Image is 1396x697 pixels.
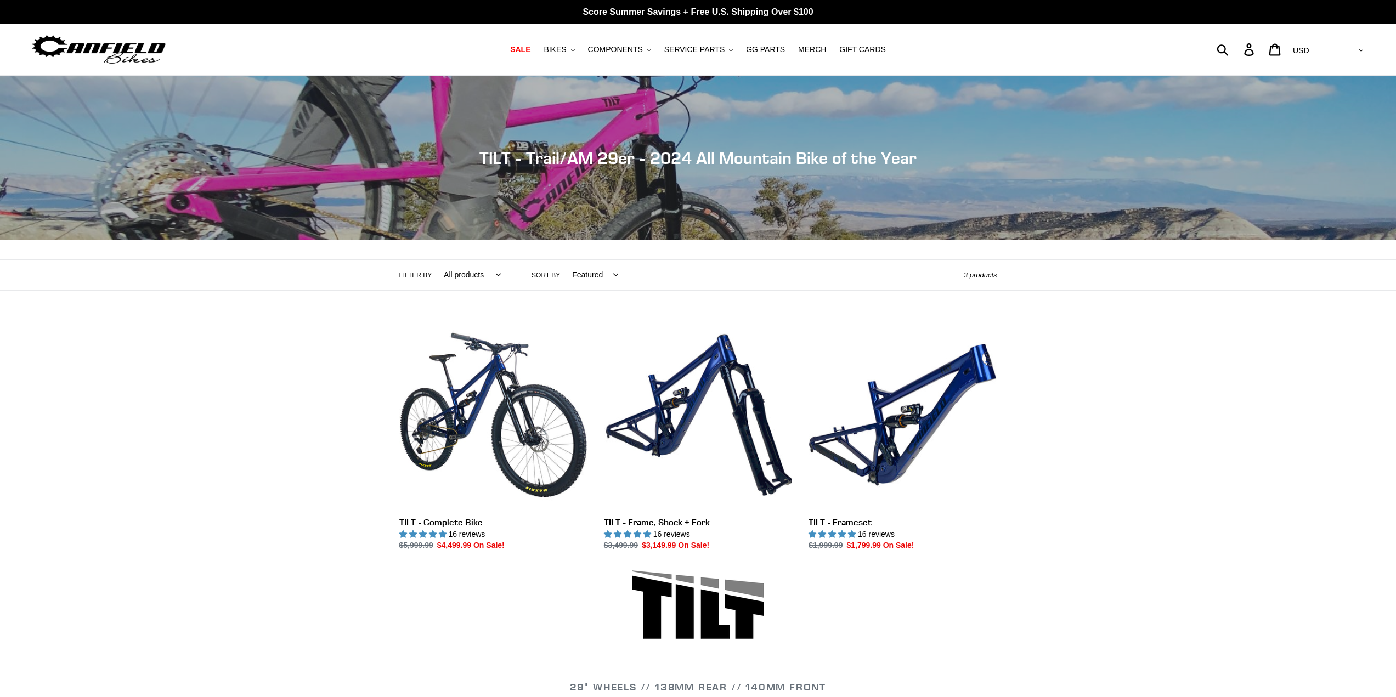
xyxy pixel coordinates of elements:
[834,42,891,57] a: GIFT CARDS
[510,45,530,54] span: SALE
[746,45,785,54] span: GG PARTS
[583,42,657,57] button: COMPONENTS
[964,271,997,279] span: 3 products
[399,270,432,280] label: Filter by
[570,681,826,693] span: 29" WHEELS // 138mm REAR // 140mm FRONT
[659,42,738,57] button: SERVICE PARTS
[544,45,566,54] span: BIKES
[664,45,725,54] span: SERVICE PARTS
[798,45,826,54] span: MERCH
[588,45,643,54] span: COMPONENTS
[538,42,580,57] button: BIKES
[505,42,536,57] a: SALE
[532,270,560,280] label: Sort by
[793,42,832,57] a: MERCH
[479,148,917,168] span: TILT - Trail/AM 29er - 2024 All Mountain Bike of the Year
[741,42,790,57] a: GG PARTS
[30,32,167,67] img: Canfield Bikes
[839,45,886,54] span: GIFT CARDS
[1223,37,1251,61] input: Search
